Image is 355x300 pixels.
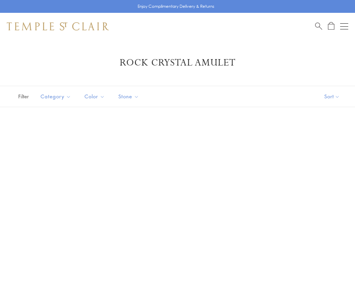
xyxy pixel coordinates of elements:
[315,22,322,30] a: Search
[79,89,110,104] button: Color
[81,92,110,101] span: Color
[35,89,76,104] button: Category
[328,22,334,30] a: Open Shopping Bag
[309,86,355,107] button: Show sort by
[113,89,144,104] button: Stone
[115,92,144,101] span: Stone
[7,22,109,30] img: Temple St. Clair
[340,22,348,30] button: Open navigation
[17,57,338,69] h1: Rock Crystal Amulet
[37,92,76,101] span: Category
[138,3,214,10] p: Enjoy Complimentary Delivery & Returns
